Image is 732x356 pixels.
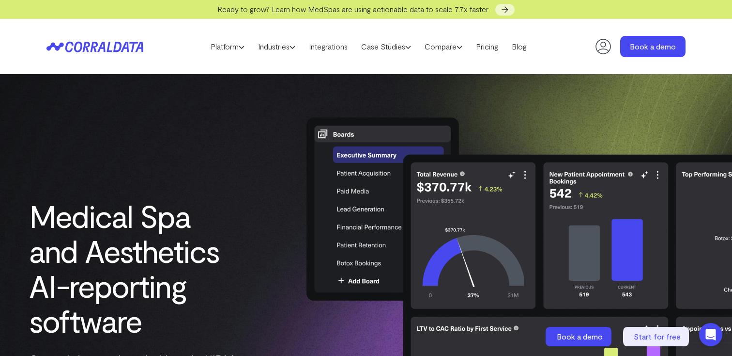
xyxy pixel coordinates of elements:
[634,332,681,341] span: Start for free
[29,198,241,338] h1: Medical Spa and Aesthetics AI-reporting software
[620,36,686,57] a: Book a demo
[546,327,613,346] a: Book a demo
[354,39,418,54] a: Case Studies
[505,39,534,54] a: Blog
[251,39,302,54] a: Industries
[623,327,691,346] a: Start for free
[302,39,354,54] a: Integrations
[469,39,505,54] a: Pricing
[217,4,488,14] span: Ready to grow? Learn how MedSpas are using actionable data to scale 7.7x faster
[699,323,722,346] div: Open Intercom Messenger
[557,332,603,341] span: Book a demo
[204,39,251,54] a: Platform
[418,39,469,54] a: Compare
